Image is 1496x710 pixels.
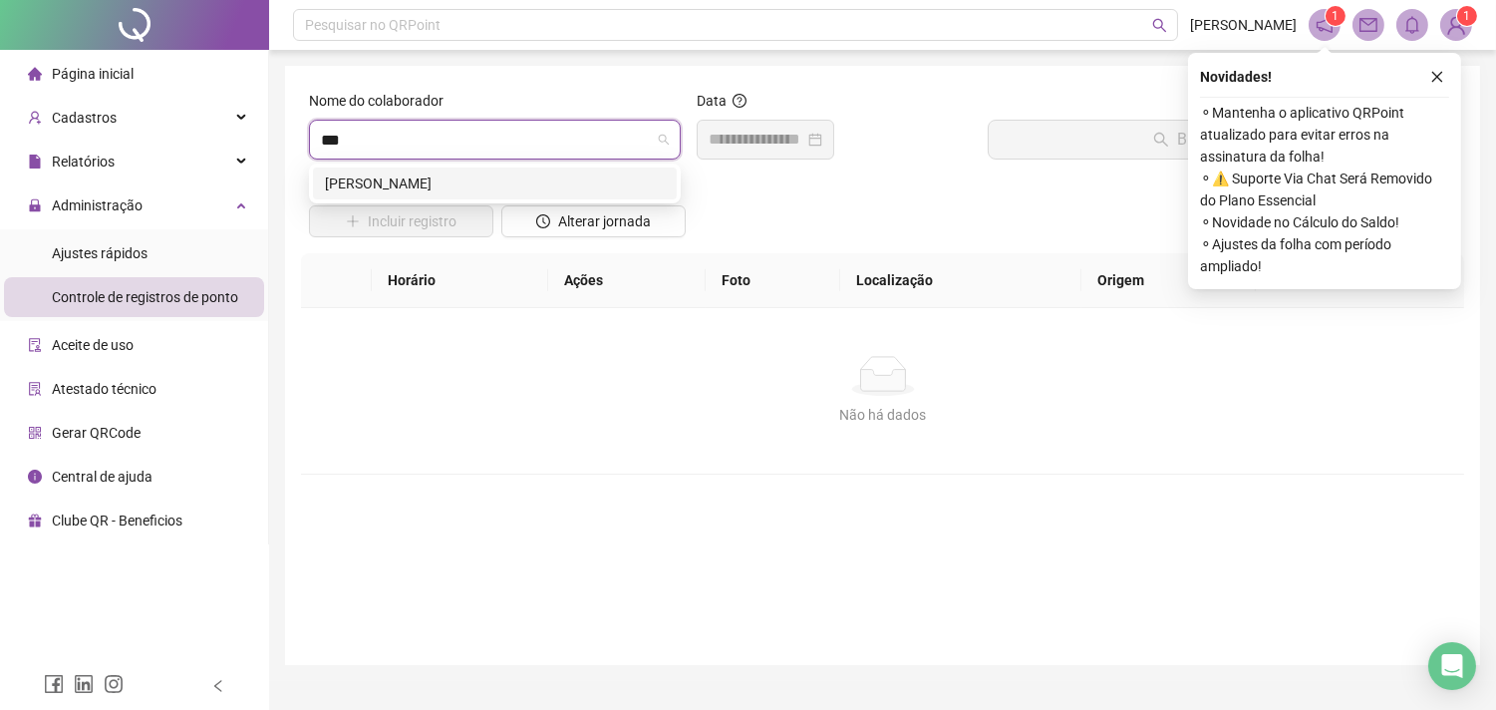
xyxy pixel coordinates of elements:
div: Open Intercom Messenger [1428,642,1476,690]
span: notification [1316,16,1334,34]
span: 1 [1464,9,1471,23]
span: 1 [1333,9,1340,23]
a: Alterar jornada [501,215,686,231]
th: Foto [706,253,840,308]
span: instagram [104,674,124,694]
button: Alterar jornada [501,205,686,237]
sup: 1 [1326,6,1346,26]
span: clock-circle [536,214,550,228]
label: Nome do colaborador [309,90,456,112]
span: Data [697,93,727,109]
span: user-add [28,111,42,125]
span: solution [28,382,42,396]
span: ⚬ Novidade no Cálculo do Saldo! [1200,211,1449,233]
span: audit [28,338,42,352]
span: info-circle [28,470,42,484]
span: home [28,67,42,81]
span: close [1430,70,1444,84]
div: BHRENO MATHEUS NASCIMENTO SOUSA [313,168,677,199]
th: Localização [840,253,1081,308]
span: mail [1359,16,1377,34]
span: ⚬ Ajustes da folha com período ampliado! [1200,233,1449,277]
span: left [211,679,225,693]
button: Buscar registros [988,120,1456,160]
span: [PERSON_NAME] [1190,14,1297,36]
div: Não há dados [325,404,1440,426]
th: Origem [1081,253,1256,308]
span: search [1152,18,1167,33]
span: bell [1403,16,1421,34]
span: Novidades ! [1200,66,1272,88]
span: Controle de registros de ponto [52,289,238,305]
span: facebook [44,674,64,694]
span: file [28,155,42,169]
span: Cadastros [52,110,117,126]
sup: Atualize o seu contato no menu Meus Dados [1457,6,1477,26]
span: Administração [52,197,143,213]
span: ⚬ ⚠️ Suporte Via Chat Será Removido do Plano Essencial [1200,168,1449,211]
button: Incluir registro [309,205,493,237]
span: Ajustes rápidos [52,245,148,261]
span: Atestado técnico [52,381,156,397]
span: Gerar QRCode [52,425,141,441]
span: lock [28,198,42,212]
div: [PERSON_NAME] [325,173,665,194]
img: 85695 [1441,10,1471,40]
span: linkedin [74,674,94,694]
span: Aceite de uso [52,337,134,353]
span: ⚬ Mantenha o aplicativo QRPoint atualizado para evitar erros na assinatura da folha! [1200,102,1449,168]
span: Alterar jornada [558,210,651,232]
span: gift [28,514,42,528]
th: Ações [548,253,706,308]
span: Central de ajuda [52,469,152,485]
span: Relatórios [52,154,115,170]
span: Clube QR - Beneficios [52,513,182,529]
th: Horário [372,253,548,308]
span: Página inicial [52,66,134,82]
span: question-circle [733,94,747,108]
span: qrcode [28,426,42,440]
